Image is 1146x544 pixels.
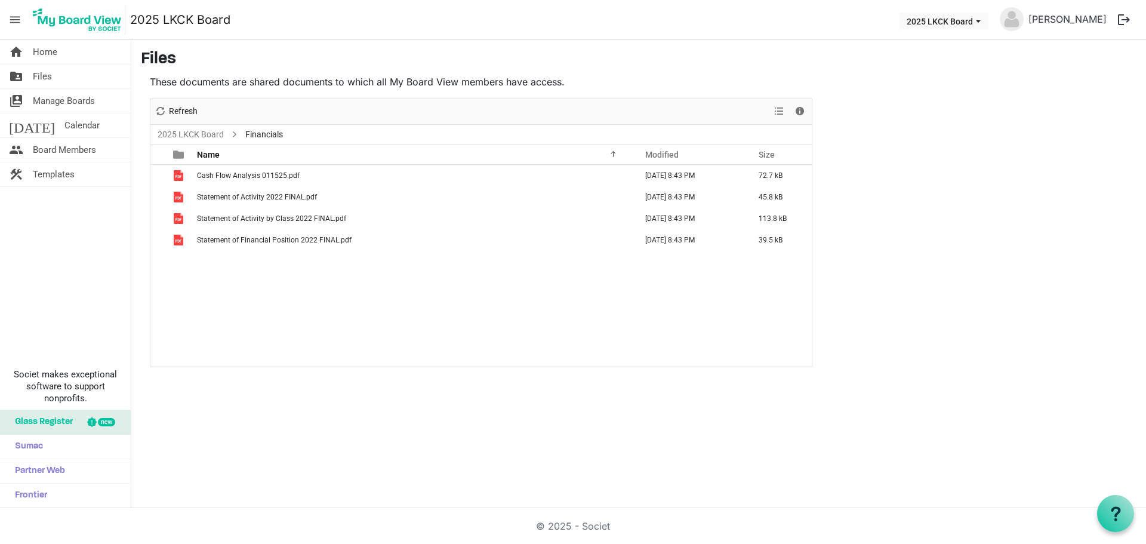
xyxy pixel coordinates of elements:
div: new [98,418,115,426]
span: people [9,138,23,162]
a: 2025 LKCK Board [155,127,226,142]
span: switch_account [9,89,23,113]
td: is template cell column header type [166,208,193,229]
td: July 02, 2025 8:43 PM column header Modified [633,165,746,186]
span: Name [197,150,220,159]
span: menu [4,8,26,31]
td: is template cell column header type [166,186,193,208]
span: Sumac [9,435,43,459]
button: Refresh [153,104,200,119]
td: checkbox [150,229,166,251]
span: construction [9,162,23,186]
td: Statement of Activity by Class 2022 FINAL.pdf is template cell column header Name [193,208,633,229]
td: July 02, 2025 8:43 PM column header Modified [633,229,746,251]
button: View dropdownbutton [772,104,786,119]
span: home [9,40,23,64]
img: My Board View Logo [29,5,125,35]
td: 72.7 kB is template cell column header Size [746,165,812,186]
a: © 2025 - Societ [536,520,610,532]
span: Calendar [64,113,100,137]
a: My Board View Logo [29,5,130,35]
td: 39.5 kB is template cell column header Size [746,229,812,251]
span: Financials [243,127,285,142]
span: Frontier [9,484,47,508]
td: Statement of Activity 2022 FINAL.pdf is template cell column header Name [193,186,633,208]
span: Files [33,64,52,88]
td: checkbox [150,165,166,186]
td: July 02, 2025 8:43 PM column header Modified [633,208,746,229]
span: Templates [33,162,75,186]
span: Partner Web [9,459,65,483]
span: Statement of Financial Position 2022 FINAL.pdf [197,236,352,244]
span: Glass Register [9,410,73,434]
span: Refresh [168,104,199,119]
a: [PERSON_NAME] [1024,7,1111,31]
p: These documents are shared documents to which all My Board View members have access. [150,75,812,89]
img: no-profile-picture.svg [1000,7,1024,31]
td: Statement of Financial Position 2022 FINAL.pdf is template cell column header Name [193,229,633,251]
td: 45.8 kB is template cell column header Size [746,186,812,208]
button: 2025 LKCK Board dropdownbutton [899,13,988,29]
span: Board Members [33,138,96,162]
h3: Files [141,50,1136,70]
td: is template cell column header type [166,229,193,251]
td: checkbox [150,208,166,229]
td: checkbox [150,186,166,208]
td: Cash Flow Analysis 011525.pdf is template cell column header Name [193,165,633,186]
span: Size [759,150,775,159]
div: Refresh [150,99,202,124]
span: Modified [645,150,679,159]
div: View [769,99,790,124]
span: Statement of Activity 2022 FINAL.pdf [197,193,317,201]
span: Cash Flow Analysis 011525.pdf [197,171,300,180]
span: Manage Boards [33,89,95,113]
div: Details [790,99,810,124]
button: Details [792,104,808,119]
td: July 02, 2025 8:43 PM column header Modified [633,186,746,208]
span: Statement of Activity by Class 2022 FINAL.pdf [197,214,346,223]
td: is template cell column header type [166,165,193,186]
span: Societ makes exceptional software to support nonprofits. [5,368,125,404]
span: folder_shared [9,64,23,88]
button: logout [1111,7,1136,32]
td: 113.8 kB is template cell column header Size [746,208,812,229]
a: 2025 LKCK Board [130,8,230,32]
span: [DATE] [9,113,55,137]
span: Home [33,40,57,64]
